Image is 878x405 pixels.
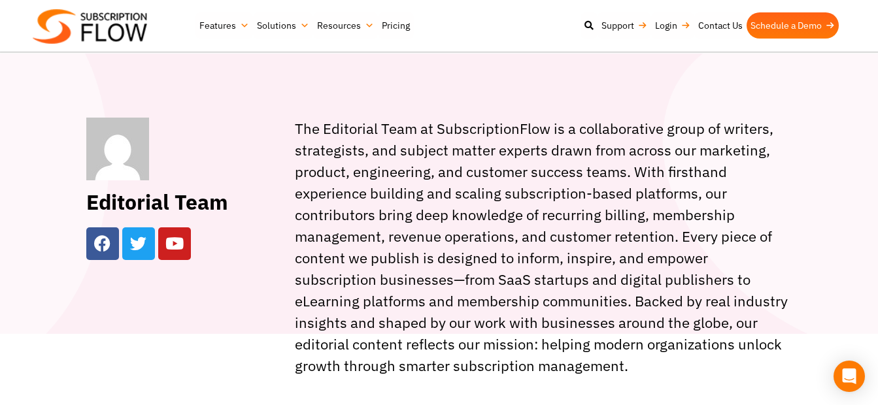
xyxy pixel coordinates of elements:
[747,12,839,39] a: Schedule a Demo
[253,12,313,39] a: Solutions
[313,12,378,39] a: Resources
[195,12,253,39] a: Features
[598,12,651,39] a: Support
[33,9,147,44] img: Subscriptionflow
[295,118,792,376] div: The Editorial Team at SubscriptionFlow is a collaborative group of writers, strategists, and subj...
[378,12,414,39] a: Pricing
[86,190,282,214] h2: Editorial Team
[694,12,747,39] a: Contact Us
[651,12,694,39] a: Login
[834,361,865,392] div: Open Intercom Messenger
